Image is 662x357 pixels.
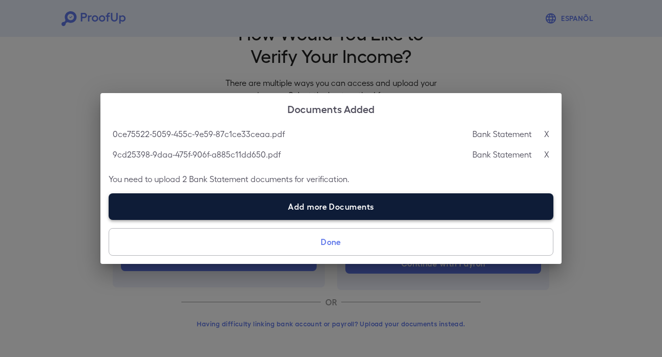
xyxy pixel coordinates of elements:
[109,228,553,256] button: Done
[100,93,562,124] h2: Documents Added
[109,193,553,220] label: Add more Documents
[113,148,281,161] p: 9cd25398-9daa-475f-906f-a885c11dd650.pdf
[472,148,532,161] p: Bank Statement
[472,128,532,140] p: Bank Statement
[113,128,285,140] p: 0ce75522-5059-455c-9e59-87c1ce33ceaa.pdf
[544,128,549,140] p: X
[544,148,549,161] p: X
[109,173,553,185] p: You need to upload 2 Bank Statement documents for verification.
